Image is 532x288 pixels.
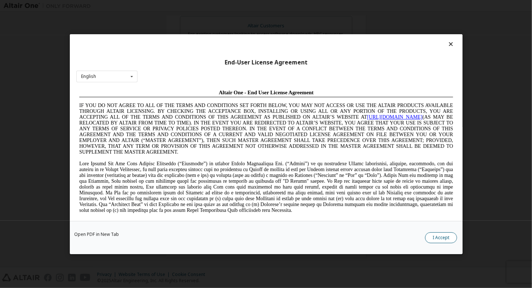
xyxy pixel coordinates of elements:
[291,28,346,33] a: [URL][DOMAIN_NAME]
[74,232,119,236] a: Open PDF in New Tab
[3,74,377,126] span: Lore Ipsumd Sit Ame Cons Adipisc Elitseddo (“Eiusmodte”) in utlabor Etdolo Magnaaliqua Eni. (“Adm...
[425,232,457,243] button: I Accept
[81,74,96,79] div: English
[3,16,377,68] span: IF YOU DO NOT AGREE TO ALL OF THE TERMS AND CONDITIONS SET FORTH BELOW, YOU MAY NOT ACCESS OR USE...
[76,59,456,66] div: End-User License Agreement
[143,3,237,9] span: Altair One - End User License Agreement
